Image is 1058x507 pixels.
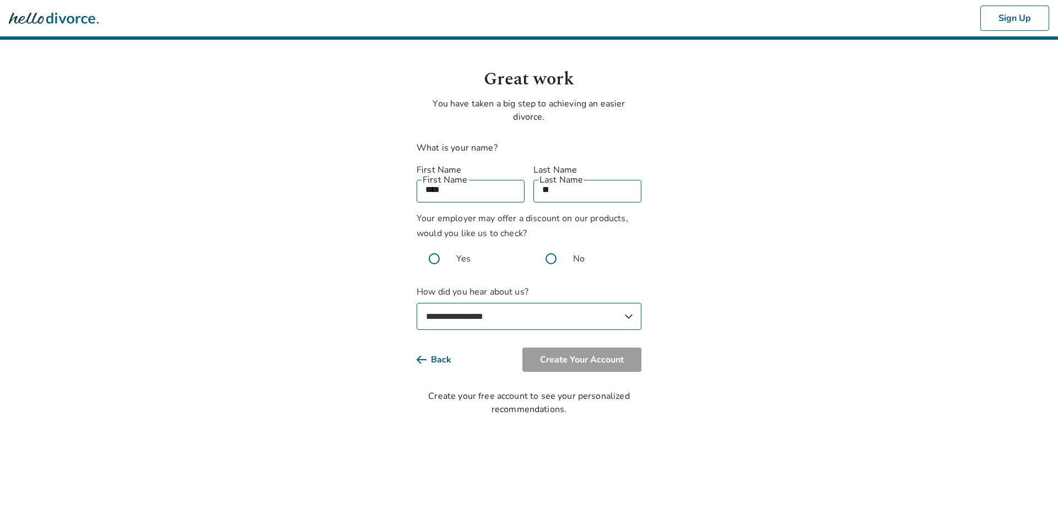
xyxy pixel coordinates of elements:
button: Back [417,348,469,372]
label: How did you hear about us? [417,285,641,330]
button: Create Your Account [522,348,641,372]
div: Create your free account to see your personalized recommendations. [417,389,641,416]
label: First Name [417,163,525,177]
p: You have taken a big step to achieving an easier divorce. [417,97,641,124]
iframe: Chat Widget [1003,454,1058,507]
select: How did you hear about us? [417,303,641,330]
label: Last Name [533,163,641,177]
span: No [573,252,585,265]
label: What is your name? [417,142,498,154]
span: Yes [456,252,471,265]
span: Your employer may offer a discount on our products, would you like us to check? [417,212,628,239]
button: Sign Up [980,6,1049,31]
h1: Great work [417,66,641,93]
